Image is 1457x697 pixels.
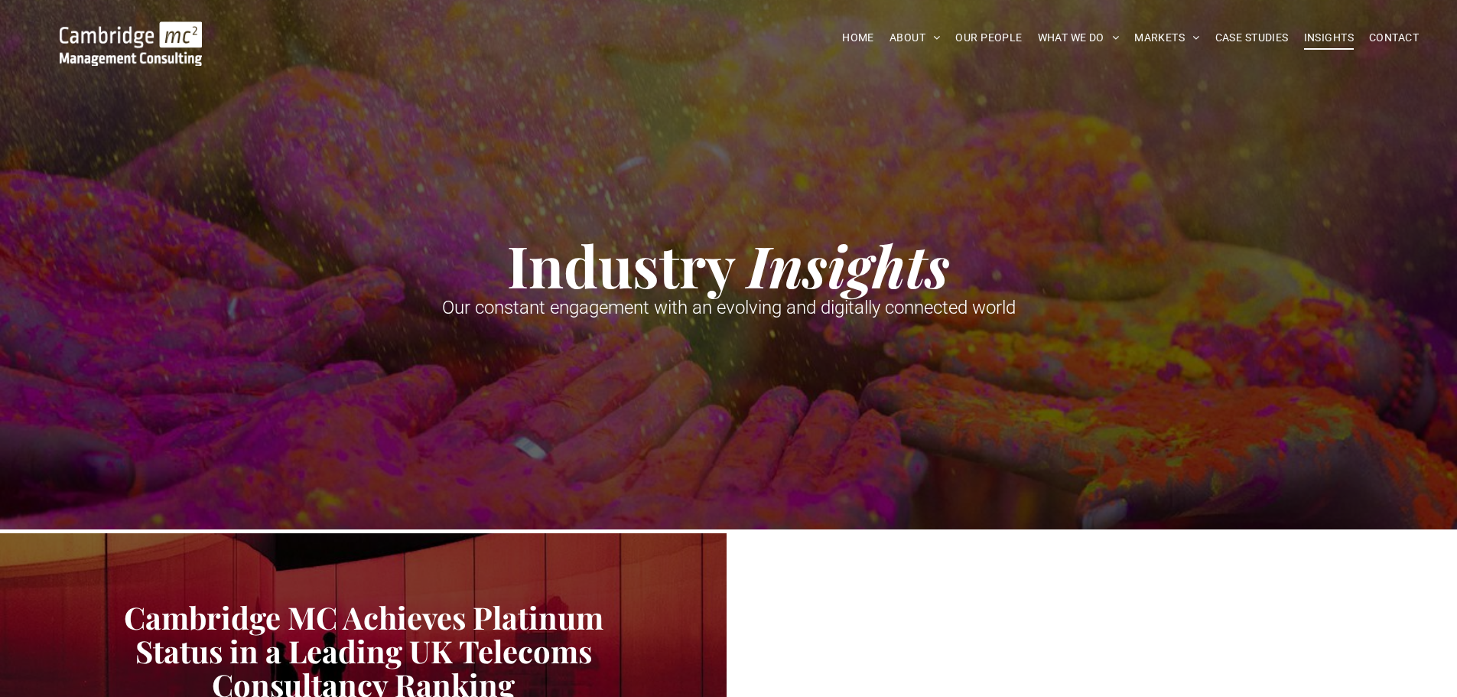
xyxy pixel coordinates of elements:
[882,26,948,50] a: ABOUT
[1361,26,1426,50] a: CONTACT
[60,21,202,66] img: Go to Homepage
[1030,26,1127,50] a: WHAT WE DO
[1296,26,1361,50] a: INSIGHTS
[442,297,1016,318] span: Our constant engagement with an evolving and digitally connected world
[948,26,1029,50] a: OUR PEOPLE
[507,226,734,303] strong: Industry
[834,26,882,50] a: HOME
[769,226,950,303] strong: nsights
[1208,26,1296,50] a: CASE STUDIES
[1127,26,1207,50] a: MARKETS
[747,226,769,303] strong: I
